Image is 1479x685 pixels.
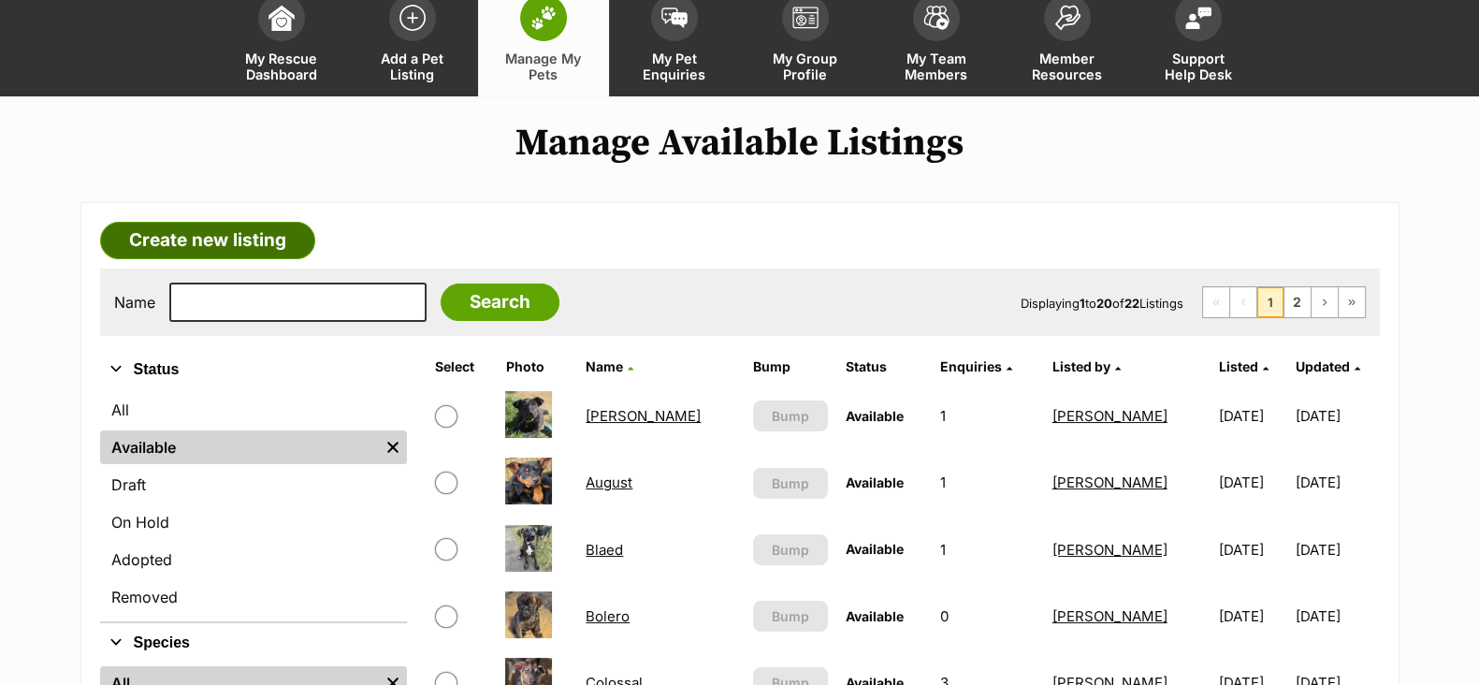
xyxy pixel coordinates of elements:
[753,534,829,565] button: Bump
[1296,358,1360,374] a: Updated
[586,607,630,625] a: Bolero
[586,358,623,374] span: Name
[1296,584,1378,649] td: [DATE]
[1124,296,1139,311] strong: 22
[1230,287,1256,317] span: Previous page
[1296,358,1350,374] span: Updated
[753,401,829,431] button: Bump
[845,408,903,424] span: Available
[1257,287,1283,317] span: Page 1
[100,505,407,539] a: On Hold
[399,5,426,31] img: add-pet-listing-icon-0afa8454b4691262ce3f59096e99ab1cd57d4a30225e0717b998d2c9b9846f56.svg
[845,608,903,624] span: Available
[370,51,455,82] span: Add a Pet Listing
[100,468,407,502] a: Draft
[1096,296,1112,311] strong: 20
[1296,384,1378,448] td: [DATE]
[845,541,903,557] span: Available
[661,7,688,28] img: pet-enquiries-icon-7e3ad2cf08bfb03b45e93fb7055b45f3efa6380592205ae92323e6603595dc1f.svg
[100,222,315,259] a: Create new listing
[939,358,1001,374] span: translation missing: en.admin.listings.index.attributes.enquiries
[1052,541,1167,559] a: [PERSON_NAME]
[632,51,717,82] span: My Pet Enquiries
[498,352,576,382] th: Photo
[1296,517,1378,582] td: [DATE]
[1211,584,1294,649] td: [DATE]
[1054,5,1080,30] img: member-resources-icon-8e73f808a243e03378d46382f2149f9095a855e16c252ad45f914b54edf8863c.svg
[1284,287,1311,317] a: Page 2
[746,352,836,382] th: Bump
[100,430,379,464] a: Available
[1211,384,1294,448] td: [DATE]
[772,606,809,626] span: Bump
[1156,51,1240,82] span: Support Help Desk
[1339,287,1365,317] a: Last page
[1203,287,1229,317] span: First page
[792,7,819,29] img: group-profile-icon-3fa3cf56718a62981997c0bc7e787c4b2cf8bcc04b72c1350f741eb67cf2f40e.svg
[586,358,633,374] a: Name
[239,51,324,82] span: My Rescue Dashboard
[586,407,701,425] a: [PERSON_NAME]
[1202,286,1366,318] nav: Pagination
[932,584,1042,649] td: 0
[932,384,1042,448] td: 1
[932,517,1042,582] td: 1
[894,51,979,82] span: My Team Members
[100,580,407,614] a: Removed
[379,430,407,464] a: Remove filter
[1211,517,1294,582] td: [DATE]
[1219,358,1269,374] a: Listed
[1296,450,1378,515] td: [DATE]
[923,6,950,30] img: team-members-icon-5396bd8760b3fe7c0b43da4ab00e1e3bb1a5d9ba89233759b79545d2d3fc5d0d.svg
[114,294,155,311] label: Name
[501,51,586,82] span: Manage My Pets
[932,450,1042,515] td: 1
[1312,287,1338,317] a: Next page
[100,631,407,655] button: Species
[772,474,809,493] span: Bump
[530,6,557,30] img: manage-my-pets-icon-02211641906a0b7f246fdf0571729dbe1e7629f14944591b6c1af311fb30b64b.svg
[586,541,623,559] a: Blaed
[1185,7,1211,29] img: help-desk-icon-fdf02630f3aa405de69fd3d07c3f3aa587a6932b1a1747fa1d2bba05be0121f9.svg
[772,540,809,560] span: Bump
[1080,296,1085,311] strong: 1
[441,284,559,321] input: Search
[1052,407,1167,425] a: [PERSON_NAME]
[586,474,632,491] a: August
[763,51,848,82] span: My Group Profile
[268,5,295,31] img: dashboard-icon-eb2f2d2d3e046f16d808141f083e7271f6b2e854fb5c12c21221c1fb7104beca.svg
[1052,474,1167,491] a: [PERSON_NAME]
[939,358,1011,374] a: Enquiries
[100,389,407,621] div: Status
[100,357,407,382] button: Status
[1052,358,1110,374] span: Listed by
[1021,296,1183,311] span: Displaying to of Listings
[1211,450,1294,515] td: [DATE]
[772,406,809,426] span: Bump
[1025,51,1109,82] span: Member Resources
[100,393,407,427] a: All
[753,601,829,632] button: Bump
[845,474,903,490] span: Available
[100,543,407,576] a: Adopted
[428,352,497,382] th: Select
[753,468,829,499] button: Bump
[837,352,930,382] th: Status
[1052,358,1121,374] a: Listed by
[1219,358,1258,374] span: Listed
[1052,607,1167,625] a: [PERSON_NAME]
